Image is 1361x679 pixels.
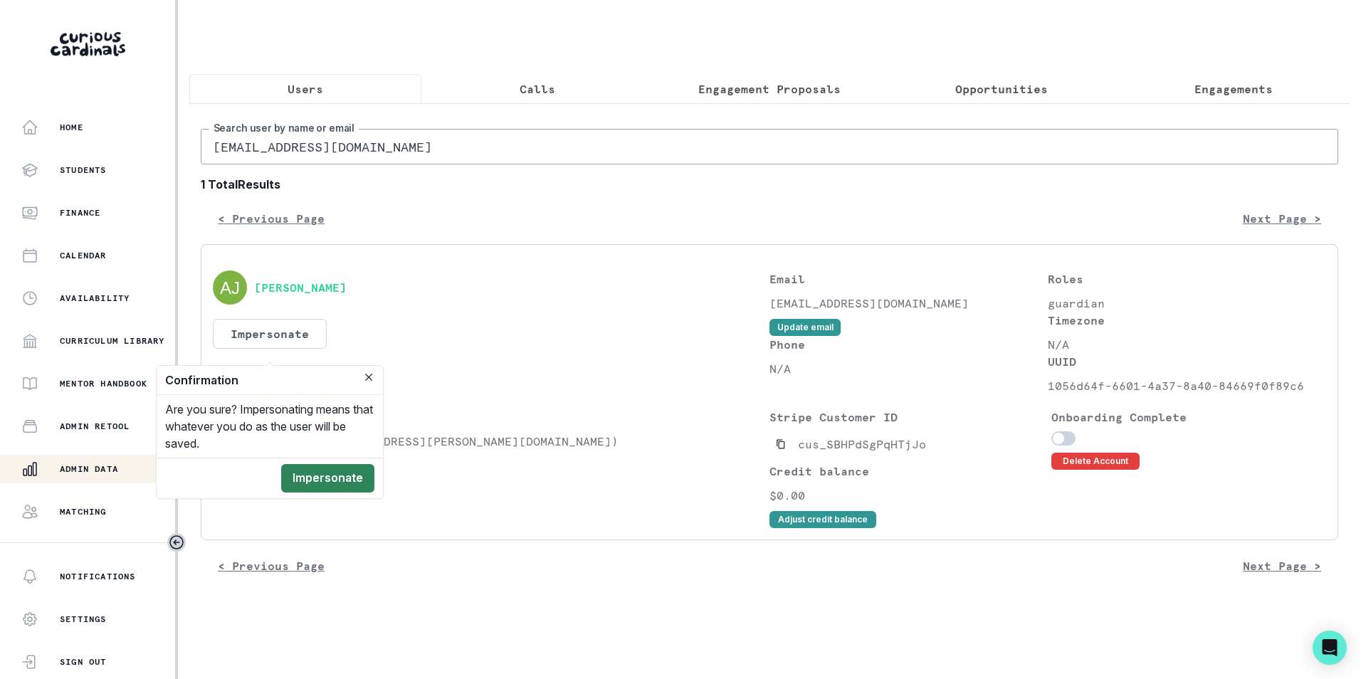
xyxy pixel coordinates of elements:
button: Impersonate [213,319,327,349]
button: Close [360,369,377,386]
p: Admin Retool [60,421,130,432]
button: < Previous Page [201,552,342,580]
button: Next Page > [1226,552,1338,580]
button: < Previous Page [201,204,342,233]
p: Onboarding Complete [1051,409,1326,426]
p: $0.00 [769,487,1044,504]
p: UUID [1048,353,1326,370]
p: Roles [1048,270,1326,288]
p: Home [60,122,83,133]
p: Settings [60,614,107,625]
button: Copied to clipboard [769,433,792,456]
button: Impersonate [281,464,374,493]
p: Calendar [60,250,107,261]
p: Engagements [1194,80,1273,98]
button: Next Page > [1226,204,1338,233]
p: Students [213,409,769,426]
p: Sign Out [60,656,107,668]
b: 1 Total Results [201,176,1338,193]
p: Users [288,80,323,98]
p: Finance [60,207,100,219]
header: Confirmation [157,366,383,395]
div: Are you sure? Impersonating means that whatever you do as the user will be saved. [157,395,383,458]
p: Opportunities [955,80,1048,98]
p: 1056d64f-6601-4a37-8a40-84669f0f89c6 [1048,377,1326,394]
img: Curious Cardinals Logo [51,32,125,56]
p: Credit balance [769,463,1044,480]
p: Stripe Customer ID [769,409,1044,426]
p: Curriculum Library [60,335,165,347]
button: Toggle sidebar [167,533,186,552]
p: [PERSON_NAME] ([EMAIL_ADDRESS][PERSON_NAME][DOMAIN_NAME]) [213,433,769,450]
p: N/A [769,360,1048,377]
button: [PERSON_NAME] [254,280,347,295]
p: cus_SBHPdSgPqHTjJo [798,436,926,453]
p: Matching [60,506,107,517]
p: guardian [1048,295,1326,312]
p: Students [60,164,107,176]
div: Open Intercom Messenger [1313,631,1347,665]
button: Update email [769,319,841,336]
p: N/A [1048,336,1326,353]
p: Admin Data [60,463,118,475]
p: Calls [520,80,555,98]
p: [EMAIL_ADDRESS][DOMAIN_NAME] [769,295,1048,312]
p: Availability [60,293,130,304]
button: Adjust credit balance [769,511,876,528]
p: Mentor Handbook [60,378,147,389]
img: svg [213,270,247,305]
p: Notifications [60,571,136,582]
p: Phone [769,336,1048,353]
button: Delete Account [1051,453,1140,470]
p: Email [769,270,1048,288]
p: Engagement Proposals [698,80,841,98]
p: Timezone [1048,312,1326,329]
